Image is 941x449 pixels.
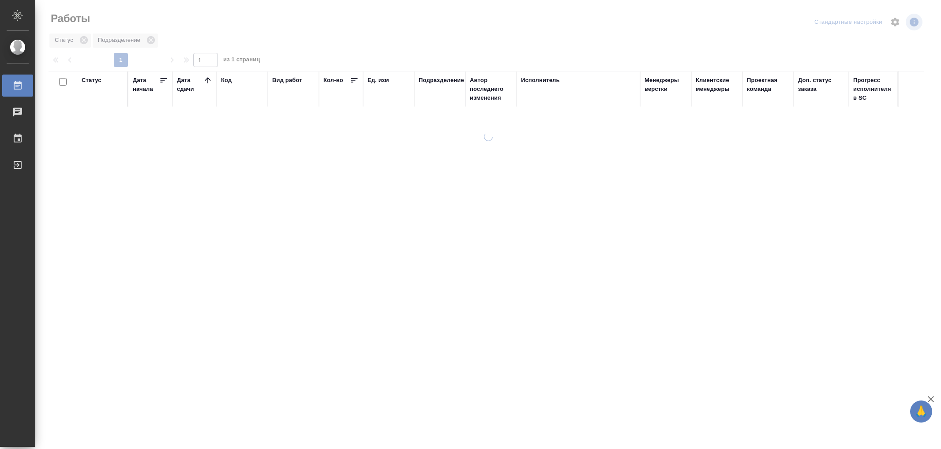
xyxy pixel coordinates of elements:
div: Кол-во [323,76,343,85]
span: 🙏 [914,402,929,421]
div: Автор последнего изменения [470,76,512,102]
div: Менеджеры верстки [645,76,687,94]
div: Подразделение [419,76,464,85]
div: Прогресс исполнителя в SC [853,76,893,102]
div: Проектная команда [747,76,789,94]
div: Дата сдачи [177,76,203,94]
div: Статус [82,76,101,85]
div: Дата начала [133,76,159,94]
button: 🙏 [910,400,932,423]
div: Исполнитель [521,76,560,85]
div: Доп. статус заказа [798,76,844,94]
div: Код [221,76,232,85]
div: Ед. изм [367,76,389,85]
div: Вид работ [272,76,302,85]
div: Клиентские менеджеры [696,76,738,94]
